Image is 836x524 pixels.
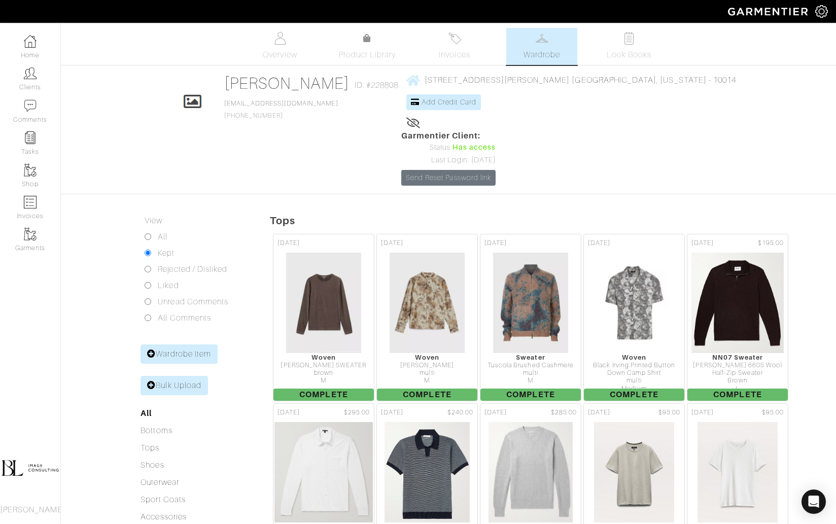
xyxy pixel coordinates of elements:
a: Shoes [141,461,164,470]
div: [PERSON_NAME] [377,362,477,369]
a: Sport Coats [141,495,186,504]
span: Invoices [439,49,470,61]
img: basicinfo-40fd8af6dae0f16599ec9e87c0ef1c0a1fdea2edbe929e3d69a839185d80c458.svg [274,32,287,45]
div: multi [377,369,477,377]
span: $285.00 [551,408,577,417]
img: 1MJNtTWcn3pRcNe7ixQNX3XN [493,252,569,354]
span: Product Library [339,49,396,61]
span: Complete [273,389,374,401]
span: $295.00 [344,408,370,417]
label: View: [145,215,164,227]
a: [STREET_ADDRESS][PERSON_NAME] [GEOGRAPHIC_DATA], [US_STATE] - 10014 [406,74,736,86]
img: garments-icon-b7da505a4dc4fd61783c78ac3ca0ef83fa9d6f193b1c9dc38574b1d14d53ca28.png [24,164,37,177]
a: [DATE] Woven [PERSON_NAME] SWEATER brown M Complete [272,233,375,402]
span: Overview [263,49,297,61]
span: Garmentier Client: [401,130,496,142]
img: 3frjvoACw3MewAx4ZzJgHyJQ [286,252,362,354]
img: todo-9ac3debb85659649dc8f770b8b6100bb5dab4b48dedcbae339e5042a72dfd3cc.svg [623,32,636,45]
a: Accessories [141,512,187,521]
span: $195.00 [758,238,784,248]
div: Medium [584,385,684,393]
div: M [377,377,477,385]
div: [PERSON_NAME] 6605 Wool Half-Zip Sweater [687,362,788,377]
img: 4pBJ9dc8aq5PjQzHF1UEPKhu [274,422,373,523]
img: 1AfZt8gavDvFFKBPDS8wzmH3 [389,252,466,354]
div: Status: [401,142,496,153]
div: Last Login: [DATE] [401,155,496,166]
img: dashboard-icon-dbcd8f5a0b271acd01030246c82b418ddd0df26cd7fceb0bd07c9910d44c42f6.png [24,35,37,48]
span: [STREET_ADDRESS][PERSON_NAME] [GEOGRAPHIC_DATA], [US_STATE] - 10014 [425,76,736,85]
a: [EMAIL_ADDRESS][DOMAIN_NAME] [224,100,338,107]
a: Send Reset Password link [401,170,496,186]
a: [PERSON_NAME] [224,74,350,92]
img: wardrobe-487a4870c1b7c33e795ec22d11cfc2ed9d08956e64fb3008fe2437562e282088.svg [536,32,548,45]
span: Has access [452,142,496,153]
span: [DATE] [381,238,403,248]
span: $95.00 [762,408,784,417]
label: Unread Comments [158,296,228,308]
div: multi [584,377,684,385]
span: [DATE] [381,408,403,417]
span: $240.00 [447,408,473,417]
img: gear-icon-white-bd11855cb880d31180b6d7d6211b90ccbf57a29d726f0c71d8c61bd08dd39cc2.png [815,5,828,18]
label: All Comments [158,312,211,324]
a: All [141,408,152,418]
div: Woven [584,354,684,361]
img: orders-icon-0abe47150d42831381b5fb84f609e132dff9fe21cb692f30cb5eec754e2cba89.png [24,196,37,208]
div: Tuscola Brushed Cashmere [480,362,581,369]
span: [DATE] [691,408,714,417]
a: Bulk Upload [141,376,208,395]
a: [DATE] Woven Black Irving Printed Button Down Camp Shirt multi Medium Complete [582,233,686,402]
label: All [158,231,167,243]
h5: Tops [270,215,836,227]
label: Liked [158,280,179,292]
div: Open Intercom Messenger [802,490,826,514]
span: [DATE] [277,408,300,417]
a: Invoices [419,28,490,65]
div: NN07 Sweater [687,354,788,361]
img: BhFcF4JEnecgK4oKP8T6tBQ7 [596,252,673,354]
div: L [687,385,788,393]
a: Look Books [594,28,665,65]
div: Sweater [480,354,581,361]
span: $95.00 [658,408,680,417]
img: garments-icon-b7da505a4dc4fd61783c78ac3ca0ef83fa9d6f193b1c9dc38574b1d14d53ca28.png [24,228,37,240]
img: reminder-icon-8004d30b9f0a5d33ae49ab947aed9ed385cf756f9e5892f1edd6e32f2345188e.png [24,131,37,144]
div: Black Irving Printed Button Down Camp Shirt [584,362,684,377]
a: Add Credit Card [406,94,481,110]
a: Tops [141,443,159,452]
span: [DATE] [588,408,610,417]
span: Complete [377,389,477,401]
div: Woven [377,354,477,361]
span: [DATE] [691,238,714,248]
span: ID: #228808 [355,79,399,91]
a: Wardrobe Item [141,344,218,364]
a: Wardrobe [506,28,577,65]
span: [DATE] [277,238,300,248]
span: [DATE] [588,238,610,248]
div: Woven [273,354,374,361]
img: NRLcTgZMYwtpL5jQ9Ey47jCD [697,422,778,523]
label: Kept [158,247,175,259]
img: orders-27d20c2124de7fd6de4e0e44c1d41de31381a507db9b33961299e4e07d508b8c.svg [448,32,461,45]
a: [DATE] Woven [PERSON_NAME] multi M Complete [375,233,479,402]
img: nXL7GCoNix6Pt7uuPUH2Suvw [384,422,470,523]
span: [DATE] [484,238,507,248]
span: [PHONE_NUMBER] [224,100,338,119]
span: Wardrobe [524,49,560,61]
span: Add Credit Card [422,98,476,106]
img: 2PPdJZdzEiMHdGmeNZPVem7B [691,252,784,354]
img: JMWTkqioXrwfwFLA5dgCcwnP [488,422,573,523]
img: comment-icon-a0a6a9ef722e966f86d9cbdc48e553b5cf19dbc54f86b18d962a5391bc8f6eb6.png [24,99,37,112]
a: Product Library [332,32,403,61]
div: brown [273,369,374,377]
span: Complete [584,389,684,401]
img: clients-icon-6bae9207a08558b7cb47a8932f037763ab4055f8c8b6bfacd5dc20c3e0201464.png [24,67,37,80]
a: [DATE] Sweater Tuscola Brushed Cashmere multi M Complete [479,233,582,402]
span: [DATE] [484,408,507,417]
a: Overview [245,28,316,65]
a: Bottoms [141,426,172,435]
img: garmentier-logo-header-white-b43fb05a5012e4ada735d5af1a66efaba907eab6374d6393d1fbf88cb4ef424d.png [723,3,815,20]
span: Complete [687,389,788,401]
div: M [480,377,581,385]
